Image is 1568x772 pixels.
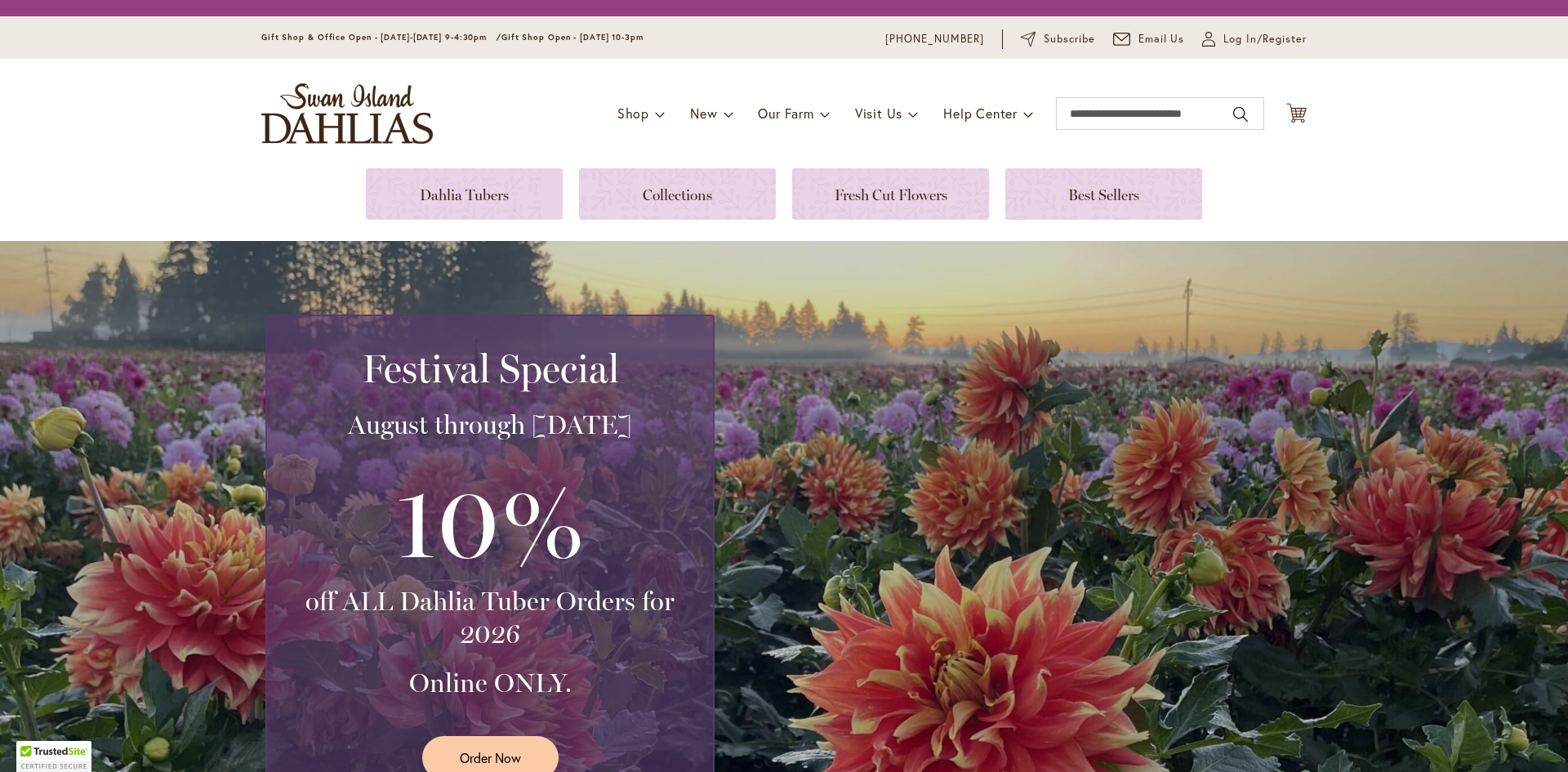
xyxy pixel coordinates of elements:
[287,585,693,650] h3: off ALL Dahlia Tuber Orders for 2026
[1202,31,1307,47] a: Log In/Register
[1233,101,1248,127] button: Search
[1138,31,1185,47] span: Email Us
[1113,31,1185,47] a: Email Us
[855,105,902,122] span: Visit Us
[758,105,813,122] span: Our Farm
[617,105,649,122] span: Shop
[287,667,693,699] h3: Online ONLY.
[16,741,91,772] div: TrustedSite Certified
[885,31,984,47] a: [PHONE_NUMBER]
[1223,31,1307,47] span: Log In/Register
[261,83,433,144] a: store logo
[287,408,693,441] h3: August through [DATE]
[287,346,693,391] h2: Festival Special
[1021,31,1095,47] a: Subscribe
[287,457,693,585] h3: 10%
[1044,31,1095,47] span: Subscribe
[690,105,717,122] span: New
[943,105,1018,122] span: Help Center
[501,32,644,42] span: Gift Shop Open - [DATE] 10-3pm
[261,32,501,42] span: Gift Shop & Office Open - [DATE]-[DATE] 9-4:30pm /
[460,748,521,767] span: Order Now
